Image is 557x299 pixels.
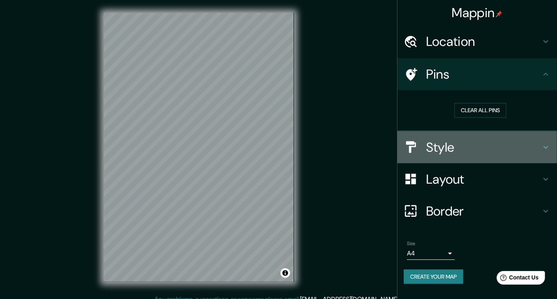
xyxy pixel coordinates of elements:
h4: Border [426,203,541,219]
button: Clear all pins [454,103,506,118]
div: Layout [397,163,557,195]
h4: Style [426,139,541,155]
button: Create your map [404,269,463,284]
h4: Layout [426,171,541,187]
label: Size [407,240,415,247]
h4: Pins [426,66,541,82]
img: pin-icon.png [496,11,502,17]
h4: Mappin [452,5,503,21]
h4: Location [426,34,541,50]
div: A4 [407,247,455,260]
div: Location [397,26,557,57]
div: Pins [397,58,557,90]
div: Border [397,195,557,227]
canvas: Map [104,13,294,282]
button: Toggle attribution [280,268,290,278]
div: Style [397,131,557,163]
iframe: Help widget launcher [486,268,548,290]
